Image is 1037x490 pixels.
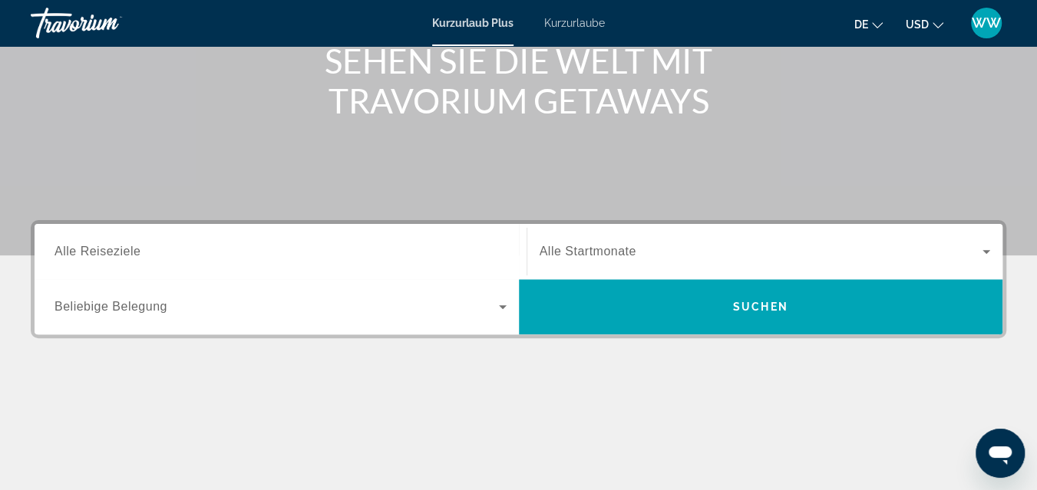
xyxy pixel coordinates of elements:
span: Alle Startmonate [540,245,636,258]
span: Suchen [733,301,788,313]
h1: SEHEN SIE DIE WELT MIT TRAVORIUM GETAWAYS [231,41,807,120]
span: De [854,18,868,31]
a: Travorium [31,3,184,43]
button: Suchen [519,279,1003,334]
a: Kurzurlaube [544,17,605,29]
iframe: Schaltfläche zum Öffnen des Messaging-Fensters [976,429,1025,478]
span: USD [906,18,929,31]
button: Sprache ändern [854,13,883,35]
button: Währung ändern [906,13,943,35]
span: Alle Reiseziele [54,245,140,258]
a: Kurzurlaub Plus [432,17,514,29]
span: Beliebige Belegung [54,300,167,313]
div: Such-Widget [35,224,1002,334]
span: WW [972,15,1001,31]
button: Benutzermenü [966,7,1006,39]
